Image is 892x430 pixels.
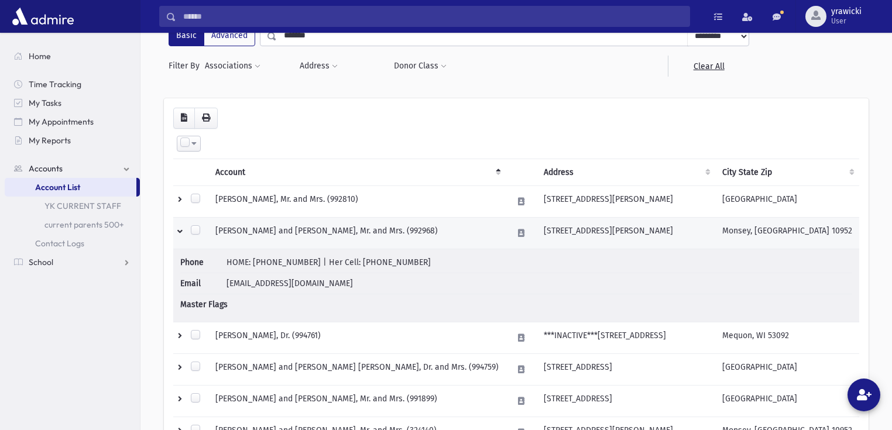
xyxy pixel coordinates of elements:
span: Time Tracking [29,79,81,90]
a: Time Tracking [5,75,140,94]
td: [STREET_ADDRESS] [537,353,715,385]
span: Account List [35,182,80,192]
a: Home [5,47,140,66]
td: [PERSON_NAME] and [PERSON_NAME], Mr. and Mrs. (992968) [208,217,506,249]
span: School [29,257,53,267]
td: ***INACTIVE***[STREET_ADDRESS] [537,322,715,353]
input: Search [176,6,689,27]
span: Home [29,51,51,61]
a: Contact Logs [5,234,140,253]
th: Address : activate to sort column ascending [537,159,715,185]
label: Advanced [204,25,255,46]
button: Associations [204,56,261,77]
td: [STREET_ADDRESS][PERSON_NAME] [537,217,715,249]
td: Mequon, WI 53092 [715,322,859,353]
span: Email [180,277,224,290]
td: [GEOGRAPHIC_DATA] [715,185,859,217]
button: Address [299,56,338,77]
a: My Reports [5,131,140,150]
span: My Tasks [29,98,61,108]
th: City State Zip : activate to sort column ascending [715,159,859,185]
span: Phone [180,256,224,269]
span: yrawicki [831,7,862,16]
td: [PERSON_NAME], Mr. and Mrs. (992810) [208,185,506,217]
img: AdmirePro [9,5,77,28]
td: Monsey, [GEOGRAPHIC_DATA] 10952 [715,217,859,249]
span: My Reports [29,135,71,146]
td: [PERSON_NAME], Dr. (994761) [208,322,506,353]
a: Clear All [668,56,749,77]
span: [EMAIL_ADDRESS][DOMAIN_NAME] [227,278,353,288]
span: Filter By [169,60,204,72]
td: [PERSON_NAME] and [PERSON_NAME], Mr. and Mrs. (991899) [208,385,506,417]
th: Account: activate to sort column descending [208,159,506,185]
label: Basic [169,25,204,46]
div: FilterModes [169,25,255,46]
a: Account List [5,178,136,197]
td: [GEOGRAPHIC_DATA] [715,385,859,417]
a: YK CURRENT STAFF [5,197,140,215]
a: My Appointments [5,112,140,131]
span: User [831,16,862,26]
button: CSV [173,108,195,129]
span: Accounts [29,163,63,174]
span: Master Flags [180,298,228,311]
button: Print [194,108,218,129]
a: School [5,253,140,271]
a: Accounts [5,159,140,178]
span: Contact Logs [35,238,84,249]
span: HOME: [PHONE_NUMBER] | Her Cell: [PHONE_NUMBER] [227,257,431,267]
td: [STREET_ADDRESS][PERSON_NAME] [537,185,715,217]
button: Donor Class [393,56,447,77]
td: [STREET_ADDRESS] [537,385,715,417]
a: current parents 500+ [5,215,140,234]
a: My Tasks [5,94,140,112]
span: My Appointments [29,116,94,127]
td: [PERSON_NAME] and [PERSON_NAME] [PERSON_NAME], Dr. and Mrs. (994759) [208,353,506,385]
td: [GEOGRAPHIC_DATA] [715,353,859,385]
